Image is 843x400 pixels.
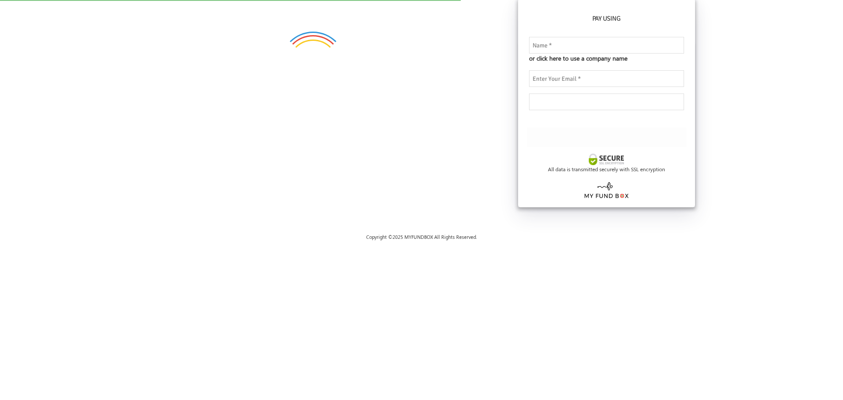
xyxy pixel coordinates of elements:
[529,54,627,63] span: or click here to use a company name
[527,14,686,24] h6: Pay using
[527,165,686,173] div: All data is transmitted securely with SSL encryption
[529,37,684,54] input: Name *
[529,70,684,87] input: Enter Your Email *
[366,234,477,240] span: Copyright © 2025 MYFUNDBOX All Rights Reserved.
